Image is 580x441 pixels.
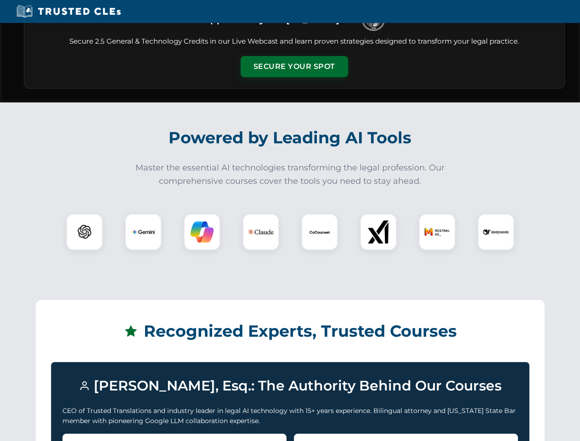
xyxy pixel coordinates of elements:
[184,214,220,250] div: Copilot
[62,406,518,426] p: CEO of Trusted Translations and industry leader in legal AI technology with 15+ years experience....
[125,214,162,250] div: Gemini
[419,214,456,250] div: Mistral AI
[242,214,279,250] div: Claude
[51,315,529,347] h2: Recognized Experts, Trusted Courses
[367,220,390,243] img: xAI Logo
[478,214,514,250] div: DeepSeek
[308,220,331,243] img: CoCounsel Logo
[248,219,274,245] img: Claude Logo
[62,373,518,398] h3: [PERSON_NAME], Esq.: The Authority Behind Our Courses
[35,36,553,47] p: Secure 2.5 General & Technology Credits in our Live Webcast and learn proven strategies designed ...
[360,214,397,250] div: xAI
[36,122,545,154] h2: Powered by Leading AI Tools
[71,219,98,245] img: ChatGPT Logo
[130,161,451,188] p: Master the essential AI technologies transforming the legal profession. Our comprehensive courses...
[241,56,348,77] button: Secure Your Spot
[191,220,214,243] img: Copilot Logo
[132,220,155,243] img: Gemini Logo
[424,219,450,245] img: Mistral AI Logo
[483,219,509,245] img: DeepSeek Logo
[66,214,103,250] div: ChatGPT
[301,214,338,250] div: CoCounsel
[14,5,124,18] img: Trusted CLEs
